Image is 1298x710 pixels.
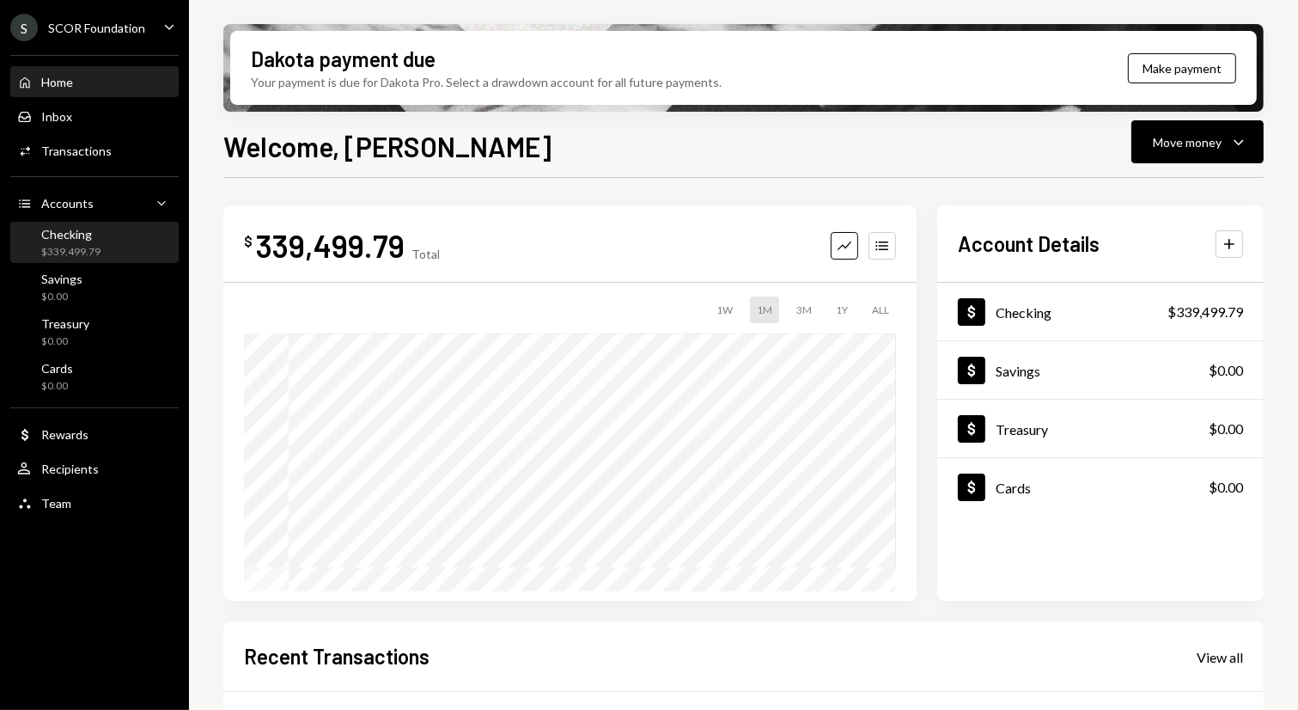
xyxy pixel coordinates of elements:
[41,227,101,242] div: Checking
[1131,120,1264,163] button: Move money
[10,356,179,397] a: Cards$0.00
[41,144,112,158] div: Transactions
[10,66,179,97] a: Home
[996,421,1048,438] div: Treasury
[41,196,94,211] div: Accounts
[937,283,1264,340] a: Checking$339,499.79
[937,400,1264,457] a: Treasury$0.00
[958,230,1100,258] h2: Account Details
[41,272,82,286] div: Savings
[10,135,179,166] a: Transactions
[41,379,73,394] div: $0.00
[10,453,179,484] a: Recipients
[48,21,145,35] div: SCOR Foundation
[865,297,896,323] div: ALL
[1167,302,1243,322] div: $339,499.79
[10,14,38,41] div: S
[750,297,779,323] div: 1M
[41,109,72,124] div: Inbox
[411,247,440,261] div: Total
[256,226,405,265] div: 339,499.79
[41,334,89,349] div: $0.00
[10,419,179,450] a: Rewards
[937,341,1264,399] a: Savings$0.00
[41,290,82,304] div: $0.00
[996,304,1051,321] div: Checking
[829,297,855,323] div: 1Y
[10,101,179,132] a: Inbox
[41,427,88,442] div: Rewards
[996,363,1040,379] div: Savings
[937,458,1264,516] a: Cards$0.00
[41,496,71,511] div: Team
[251,45,436,73] div: Dakota payment due
[10,222,179,263] a: Checking$339,499.79
[1128,53,1236,83] button: Make payment
[251,73,722,91] div: Your payment is due for Dakota Pro. Select a drawdown account for all future payments.
[244,642,430,670] h2: Recent Transactions
[1209,360,1243,381] div: $0.00
[41,75,73,89] div: Home
[1209,477,1243,498] div: $0.00
[41,361,73,376] div: Cards
[1153,133,1222,151] div: Move money
[244,233,253,250] div: $
[710,297,740,323] div: 1W
[789,297,819,323] div: 3M
[41,316,89,331] div: Treasury
[223,129,551,163] h1: Welcome, [PERSON_NAME]
[10,266,179,308] a: Savings$0.00
[1209,419,1243,439] div: $0.00
[1197,649,1243,666] div: View all
[996,480,1031,496] div: Cards
[1197,647,1243,666] a: View all
[41,462,99,476] div: Recipients
[10,187,179,218] a: Accounts
[10,311,179,352] a: Treasury$0.00
[10,487,179,518] a: Team
[41,245,101,260] div: $339,499.79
